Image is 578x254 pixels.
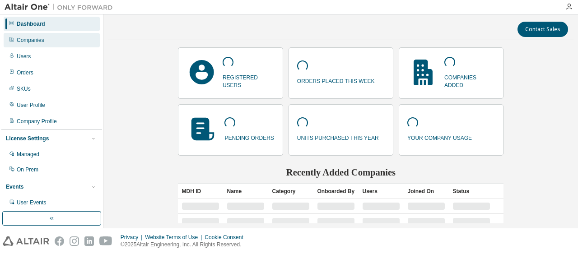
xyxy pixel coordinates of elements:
p: © 2025 Altair Engineering, Inc. All Rights Reserved. [121,241,249,249]
p: orders placed this week [297,75,375,85]
button: Contact Sales [517,22,568,37]
div: Users [362,184,400,199]
div: Website Terms of Use [145,234,205,241]
div: Cookie Consent [205,234,248,241]
img: altair_logo.svg [3,236,49,246]
p: companies added [444,71,495,89]
img: youtube.svg [99,236,112,246]
div: On Prem [17,166,38,173]
div: Category [272,184,310,199]
div: SKUs [17,85,31,92]
div: Joined On [407,184,445,199]
div: Dashboard [17,20,45,28]
div: License Settings [6,135,49,142]
div: Companies [17,37,44,44]
img: facebook.svg [55,236,64,246]
p: units purchased this year [297,132,379,142]
div: Events [6,183,23,190]
img: linkedin.svg [84,236,94,246]
p: pending orders [224,132,274,142]
div: Company Profile [17,118,57,125]
div: Users [17,53,31,60]
img: Altair One [5,3,117,12]
p: your company usage [407,132,472,142]
div: User Events [17,199,46,206]
p: registered users [223,71,275,89]
div: Name [227,184,265,199]
div: Managed [17,151,39,158]
div: Privacy [121,234,145,241]
h2: Recently Added Companies [178,166,503,178]
div: Orders [17,69,33,76]
div: MDH ID [182,184,219,199]
img: instagram.svg [70,236,79,246]
div: User Profile [17,102,45,109]
div: Onboarded By [317,184,355,199]
div: Status [452,184,490,199]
